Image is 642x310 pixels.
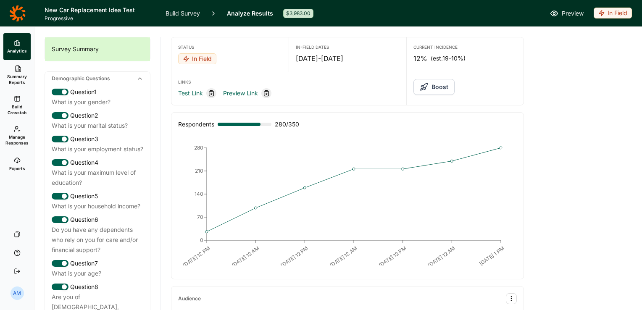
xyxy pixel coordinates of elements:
div: Question 5 [52,191,143,201]
div: Question 7 [52,258,143,268]
div: What is your maximum level of education? [52,168,143,188]
div: Copy link [206,88,216,98]
span: Analytics [7,48,27,54]
tspan: 210 [195,168,203,174]
text: [DATE] 1 PM [478,245,505,267]
div: Question 3 [52,134,143,144]
div: In-Field Dates [296,44,399,50]
span: (est. 19-10% ) [431,54,466,63]
div: Demographic Questions [45,72,150,85]
div: What is your household income? [52,201,143,211]
div: What is your gender? [52,97,143,107]
div: Question 2 [52,110,143,121]
button: In Field [594,8,632,19]
a: Analytics [3,33,31,60]
text: [DATE] 12 AM [231,245,260,268]
div: Current Incidence [413,44,517,50]
a: Manage Responses [3,121,31,151]
div: AM [11,286,24,300]
tspan: 140 [195,191,203,197]
a: Preview [550,8,584,18]
span: 12% [413,53,427,63]
div: $3,983.00 [283,9,313,18]
div: What is your marital status? [52,121,143,131]
span: Summary Reports [7,74,27,85]
div: Copy link [261,88,271,98]
tspan: 70 [197,214,203,220]
div: Question 6 [52,215,143,225]
span: Preview [562,8,584,18]
div: Links [178,79,400,85]
span: Exports [9,166,25,171]
span: Progressive [45,15,155,22]
text: [DATE] 12 PM [279,245,309,268]
span: Build Crosstab [7,104,27,116]
a: Preview Link [223,88,258,98]
div: Do you have any dependents who rely on you for care and/or financial support? [52,225,143,255]
button: Audience Options [506,293,517,304]
h1: New Car Replacement Idea Test [45,5,155,15]
button: In Field [178,53,216,65]
div: What is your age? [52,268,143,278]
text: [DATE] 12 PM [182,245,211,268]
tspan: 280 [194,144,203,151]
div: What is your employment status? [52,144,143,154]
span: 280 / 350 [275,119,299,129]
text: [DATE] 12 AM [426,245,456,268]
div: Question 8 [52,282,143,292]
div: [DATE] - [DATE] [296,53,399,63]
a: Exports [3,151,31,178]
text: [DATE] 12 AM [329,245,358,268]
div: Respondents [178,119,214,129]
a: Build Crosstab [3,90,31,121]
div: Survey Summary [45,37,150,61]
button: Boost [413,79,455,95]
tspan: 0 [200,237,203,243]
div: Question 1 [52,87,143,97]
div: Audience [178,295,201,302]
div: Status [178,44,282,50]
div: Question 4 [52,158,143,168]
a: Test Link [178,88,203,98]
a: Summary Reports [3,60,31,90]
text: [DATE] 12 PM [378,245,408,268]
span: Manage Responses [5,134,29,146]
div: In Field [178,53,216,64]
